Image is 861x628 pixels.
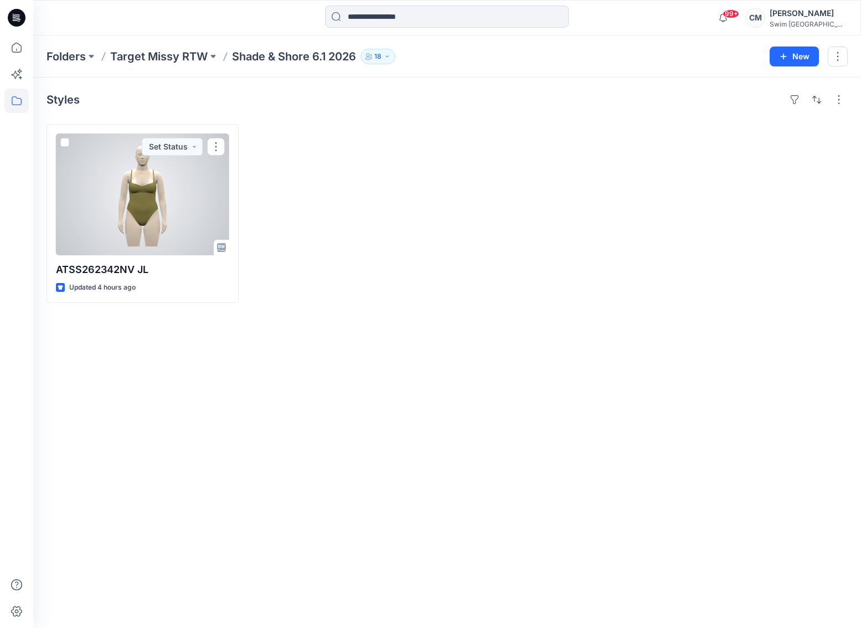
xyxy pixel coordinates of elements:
span: 99+ [723,9,739,18]
button: New [770,47,819,66]
div: Swim [GEOGRAPHIC_DATA] [770,20,847,28]
a: ATSS262342NV JL [56,133,229,255]
a: Folders [47,49,86,64]
a: Target Missy RTW [110,49,208,64]
p: Updated 4 hours ago [69,282,136,294]
p: ATSS262342NV JL [56,262,229,277]
p: Shade & Shore 6.1 2026 [232,49,356,64]
div: [PERSON_NAME] [770,7,847,20]
button: 18 [360,49,395,64]
p: 18 [374,50,381,63]
div: CM [745,8,765,28]
h4: Styles [47,93,80,106]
